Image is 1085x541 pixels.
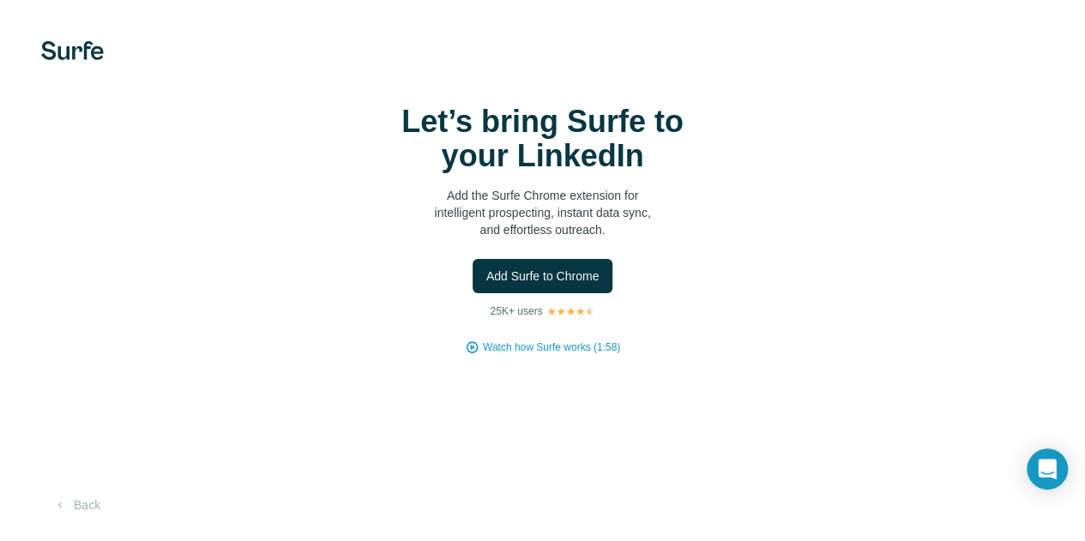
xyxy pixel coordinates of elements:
span: Add Surfe to Chrome [486,267,600,285]
p: Add the Surfe Chrome extension for intelligent prospecting, instant data sync, and effortless out... [371,187,714,238]
button: Add Surfe to Chrome [473,259,613,293]
p: 25K+ users [490,304,542,319]
img: Rating Stars [546,306,595,316]
div: Open Intercom Messenger [1027,448,1068,490]
h1: Let’s bring Surfe to your LinkedIn [371,105,714,173]
img: Surfe's logo [41,41,104,60]
button: Back [41,490,112,520]
button: Watch how Surfe works (1:58) [483,340,620,355]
